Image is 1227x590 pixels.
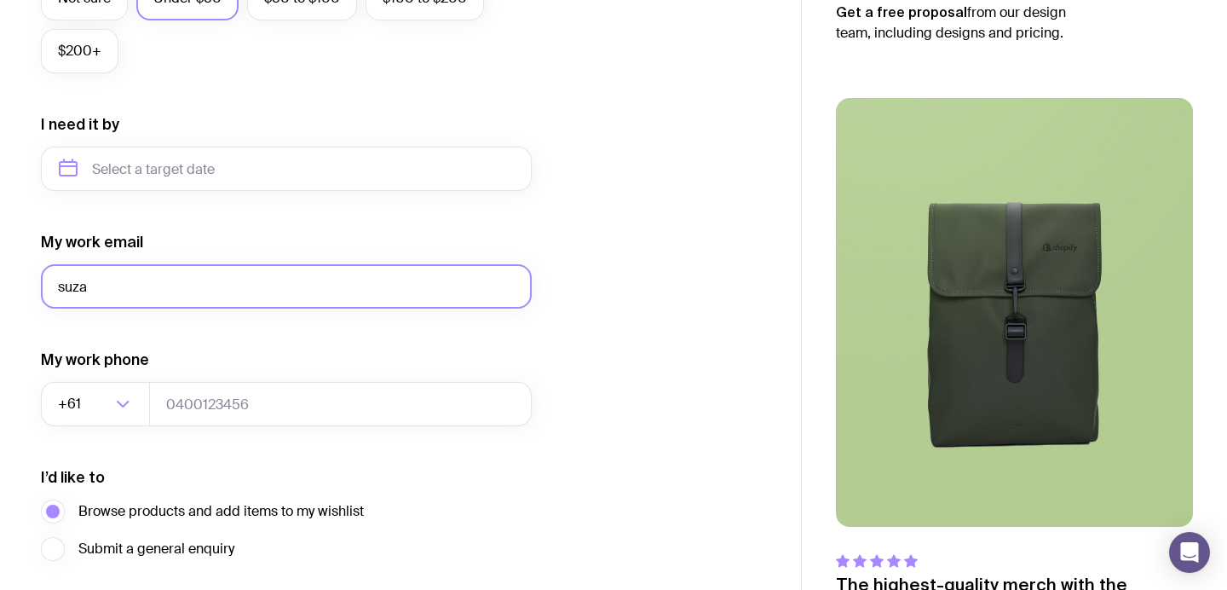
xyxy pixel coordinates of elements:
[41,114,119,135] label: I need it by
[41,147,532,191] input: Select a target date
[78,501,364,522] span: Browse products and add items to my wishlist
[41,350,149,370] label: My work phone
[41,29,118,73] label: $200+
[1169,532,1210,573] div: Open Intercom Messenger
[41,232,143,252] label: My work email
[41,264,532,309] input: you@email.com
[41,467,105,488] label: I’d like to
[58,382,84,426] span: +61
[836,2,1092,43] p: from our design team, including designs and pricing.
[149,382,532,426] input: 0400123456
[41,382,150,426] div: Search for option
[78,539,234,559] span: Submit a general enquiry
[84,382,111,426] input: Search for option
[836,4,967,20] strong: Get a free proposal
